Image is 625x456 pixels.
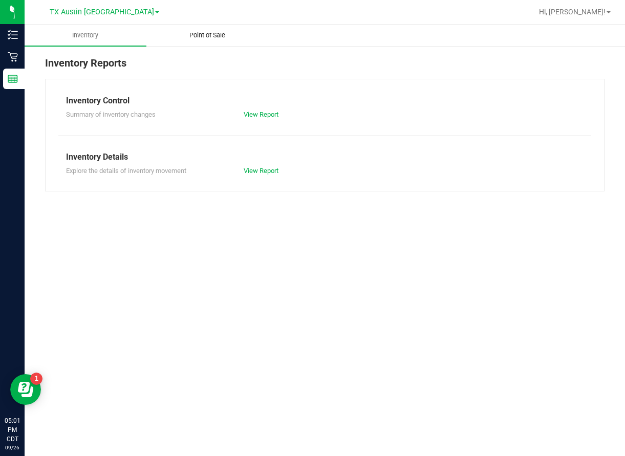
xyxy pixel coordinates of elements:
inline-svg: Retail [8,52,18,62]
a: Point of Sale [146,25,268,46]
a: Inventory [25,25,146,46]
div: Inventory Control [66,95,584,107]
iframe: Resource center [10,374,41,405]
span: Inventory [58,31,112,40]
span: TX Austin [GEOGRAPHIC_DATA] [50,8,154,16]
span: Summary of inventory changes [66,111,156,118]
div: Inventory Reports [45,55,605,79]
iframe: Resource center unread badge [30,373,42,385]
inline-svg: Reports [8,74,18,84]
a: View Report [244,167,278,175]
span: Point of Sale [176,31,239,40]
p: 09/26 [5,444,20,451]
a: View Report [244,111,278,118]
p: 05:01 PM CDT [5,416,20,444]
div: Inventory Details [66,151,584,163]
inline-svg: Inventory [8,30,18,40]
span: Hi, [PERSON_NAME]! [539,8,606,16]
span: Explore the details of inventory movement [66,167,186,175]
